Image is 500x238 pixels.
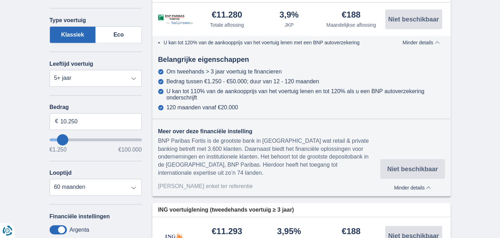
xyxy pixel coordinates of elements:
button: Niet beschikbaar [385,9,442,29]
label: Financiële instellingen [50,213,110,220]
div: €11.280 [212,11,242,20]
div: U kan tot 110% van de aankoopprijs van het voertuig lenen en tot 120% als u een BNP autoverzekeri... [166,88,445,101]
img: product.pl.alt BNP Paribas Fortis [158,14,193,25]
div: 3,95% [277,227,301,237]
span: Niet beschikbaar [387,166,438,172]
label: Looptijd [50,170,72,176]
span: Minder details [394,185,431,190]
div: BNP Paribas Fortis is de grootste bank in [GEOGRAPHIC_DATA] wat retail & private banking betreft ... [158,137,380,177]
div: Bedrag tussen €1.250 - €50.000; duur van 12 - 120 maanden [166,78,319,85]
li: U kan tot 120% van de aankoopprijs van het voertuig lenen met een BNP autoverzekering [164,39,381,46]
div: 3,9% [279,11,299,20]
label: Argenta [70,227,89,233]
span: Niet beschikbaar [388,16,439,22]
label: Leeftijd voertuig [50,61,93,67]
div: Meer over deze financiële instelling [158,128,380,136]
span: ING voertuiglening (tweedehands voertuig ≥ 3 jaar) [158,206,294,214]
label: Eco [96,26,142,43]
input: wantToBorrow [50,139,142,141]
div: Maandelijkse aflossing [327,21,376,28]
span: €100.000 [118,147,142,153]
button: Minder details [397,40,445,45]
div: Om tweehands > 3 jaar voertuig te financieren [166,69,282,75]
div: Totale aflossing [210,21,244,28]
div: JKP [285,21,294,28]
button: Minder details [380,182,445,191]
label: Type voertuig [50,17,86,24]
label: Bedrag [50,104,142,110]
div: €188 [342,11,361,20]
div: [PERSON_NAME] enkel ter referentie [158,182,380,191]
span: €1.250 [50,147,67,153]
div: €188 [342,227,361,237]
span: € [55,117,58,126]
span: Minder details [403,40,439,45]
div: Belangrijke eigenschappen [152,54,451,65]
button: Niet beschikbaar [380,159,445,179]
div: 120 maanden vanaf €20.000 [166,104,238,111]
div: €11.293 [212,227,242,237]
label: Klassiek [50,26,96,43]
